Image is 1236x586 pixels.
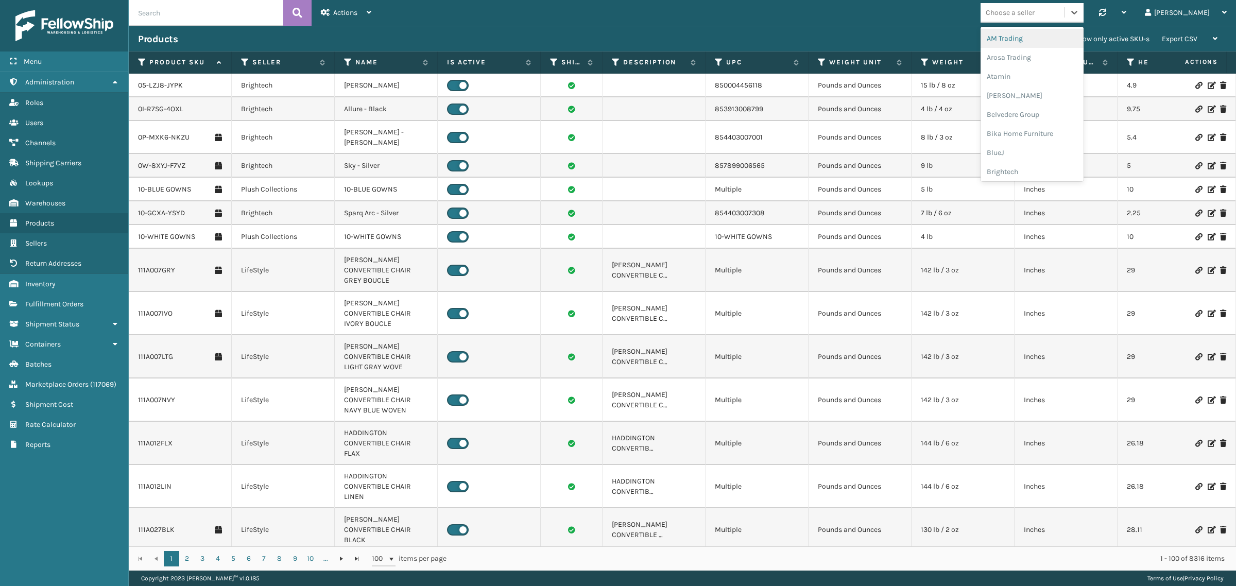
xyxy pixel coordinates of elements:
td: 857899006565 [706,154,809,178]
td: Brightech [232,97,335,121]
td: LifeStyle [232,465,335,508]
i: Delete [1220,526,1226,533]
span: Users [25,118,43,127]
td: Brightech [232,154,335,178]
td: [PERSON_NAME] CONVERTIBLE CHAIR BLACK [335,508,438,551]
td: Pounds and Ounces [809,465,912,508]
td: Pounds and Ounces [809,292,912,335]
i: Delete [1220,310,1226,317]
td: 29 [1118,335,1221,378]
i: Edit [1208,210,1214,217]
i: Edit [1208,186,1214,193]
i: Edit [1208,82,1214,89]
td: 10-WHITE GOWNS [335,225,438,249]
i: Link Product [1195,526,1201,533]
a: 111A007GRY [138,265,175,275]
span: ( 117069 ) [90,380,116,389]
td: 854403007308 [706,201,809,225]
p: Copyright 2023 [PERSON_NAME]™ v 1.0.185 [141,571,260,586]
td: 142 lb / 3 oz [912,249,1015,292]
label: Weight [932,58,994,67]
i: Delete [1220,483,1226,490]
a: ... [318,551,334,566]
span: Administration [25,78,74,87]
span: Shipment Cost [25,400,73,409]
td: Multiple [706,292,809,335]
i: Link Product [1195,162,1201,169]
a: 10-WHITE GOWNS [138,232,195,242]
i: Link Product [1195,186,1201,193]
td: 29 [1118,292,1221,335]
div: Belvedere Group [981,105,1084,124]
td: Multiple [706,422,809,465]
a: 111A027BLK [138,525,175,535]
td: Pounds and Ounces [809,225,912,249]
td: 10-WHITE GOWNS [706,225,809,249]
div: Atamin [981,67,1084,86]
a: 8 [272,551,287,566]
a: 4 [210,551,226,566]
td: Inches [1015,508,1118,551]
i: Edit [1208,526,1214,533]
td: 853913008799 [706,97,809,121]
a: 6 [241,551,256,566]
div: Bika Home Furniture [981,124,1084,143]
td: 29 [1118,249,1221,292]
span: Return Addresses [25,259,81,268]
i: Edit [1208,233,1214,240]
a: 10-BLUE GOWNS [138,184,191,195]
td: Allure - Black [335,97,438,121]
td: CONLEY CONVERTIBLE CHAIR IVORY BOUCLE [603,292,706,335]
a: 2 [179,551,195,566]
td: 144 lb / 6 oz [912,465,1015,508]
span: Containers [25,340,61,349]
div: | [1147,571,1224,586]
div: Choose a seller [986,7,1035,18]
label: Shippable [561,58,582,67]
a: Go to the last page [349,551,365,566]
td: [PERSON_NAME] CONVERTIBLE CHAIR GREY BOUCLE [335,249,438,292]
td: Inches [1015,422,1118,465]
td: Pounds and Ounces [809,335,912,378]
a: 10-GCXA-YSYD [138,208,185,218]
i: Delete [1220,186,1226,193]
td: HADDINGTON CONVERTIBLE CHAIR FLAX [603,422,706,465]
a: 10 [303,551,318,566]
td: Brightech [232,201,335,225]
div: Brightech [981,162,1084,181]
label: Is Active [447,58,521,67]
label: Seller [252,58,315,67]
td: 26.18 [1118,422,1221,465]
a: 7 [256,551,272,566]
td: Pounds and Ounces [809,378,912,422]
i: Edit [1208,440,1214,447]
i: Link Product [1195,82,1201,89]
i: Delete [1220,353,1226,360]
td: 10 [1118,225,1221,249]
span: Channels [25,139,56,147]
td: Plush Collections [232,178,335,201]
i: Delete [1220,440,1226,447]
td: Brightech [232,121,335,154]
i: Edit [1208,397,1214,404]
td: LifeStyle [232,508,335,551]
td: Inches [1015,335,1118,378]
span: Reports [25,440,50,449]
a: 111A007IVO [138,308,173,319]
i: Edit [1208,310,1214,317]
span: Warehouses [25,199,65,208]
td: 130 lb / 2 oz [912,508,1015,551]
a: 5 [226,551,241,566]
td: 4 lb / 4 oz [912,97,1015,121]
td: Brightech [232,74,335,97]
td: Pounds and Ounces [809,249,912,292]
i: Edit [1208,106,1214,113]
i: Edit [1208,267,1214,274]
label: UPC [726,58,788,67]
td: [PERSON_NAME] [335,74,438,97]
a: 0I-R7SG-4OXL [138,104,183,114]
i: Edit [1208,483,1214,490]
i: Link Product [1195,134,1201,141]
span: Rate Calculator [25,420,76,429]
td: [PERSON_NAME] CONVERTIBLE CHAIR LIGHT GRAY WOVE [335,335,438,378]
